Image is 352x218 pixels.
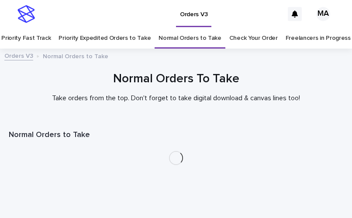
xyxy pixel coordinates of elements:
[286,28,351,49] a: Freelancers in Progress
[159,28,221,49] a: Normal Orders to Take
[59,28,151,49] a: Priority Expedited Orders to Take
[9,71,343,87] h1: Normal Orders To Take
[43,51,108,60] p: Normal Orders to Take
[316,7,330,21] div: MA
[4,50,33,60] a: Orders V3
[17,5,35,23] img: stacker-logo-s-only.png
[229,28,278,49] a: Check Your Order
[9,130,343,141] h1: Normal Orders to Take
[1,28,51,49] a: Priority Fast Track
[9,94,343,102] p: Take orders from the top. Don't forget to take digital download & canvas lines too!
